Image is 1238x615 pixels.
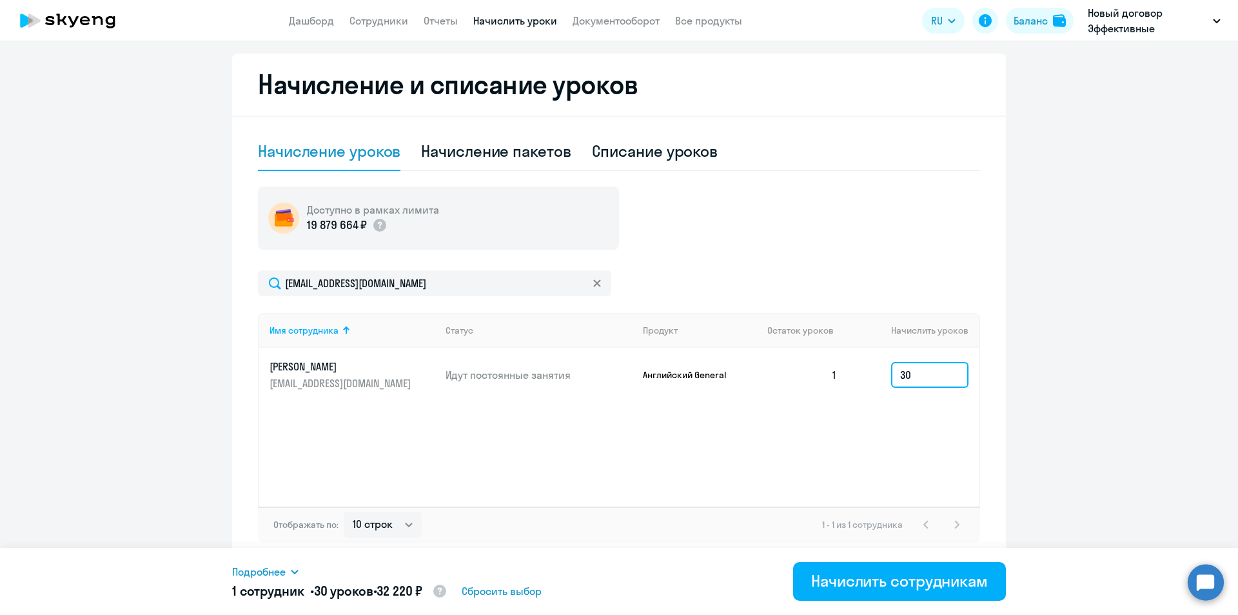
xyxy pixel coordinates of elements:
p: Идут постоянные занятия [446,368,633,382]
th: Начислить уроков [847,313,979,348]
div: Продукт [643,325,758,336]
a: Начислить уроки [473,14,557,27]
span: 32 220 ₽ [377,583,422,599]
h5: Доступно в рамках лимита [307,203,439,217]
p: [EMAIL_ADDRESS][DOMAIN_NAME] [270,376,414,390]
img: wallet-circle.png [268,203,299,234]
a: Все продукты [675,14,742,27]
a: [PERSON_NAME][EMAIL_ADDRESS][DOMAIN_NAME] [270,359,435,390]
span: Подробнее [232,564,286,580]
button: Балансbalance [1006,8,1074,34]
button: RU [922,8,965,34]
button: Новый договор Эффективные Технологии, ЭФФЕКТИВНЫЕ ТЕХНОЛОГИИ, ООО [1081,5,1227,36]
a: Дашборд [289,14,334,27]
div: Статус [446,325,473,336]
div: Имя сотрудника [270,325,339,336]
div: Начислить сотрудникам [811,570,988,591]
span: 1 - 1 из 1 сотрудника [822,519,903,530]
a: Отчеты [424,14,458,27]
td: 1 [757,348,847,402]
img: balance [1053,14,1066,27]
a: Документооборот [573,14,660,27]
button: Начислить сотрудникам [793,562,1006,601]
div: Продукт [643,325,678,336]
p: Новый договор Эффективные Технологии, ЭФФЕКТИВНЫЕ ТЕХНОЛОГИИ, ООО [1088,5,1208,36]
div: Начисление уроков [258,141,400,161]
h2: Начисление и списание уроков [258,69,980,100]
div: Статус [446,325,633,336]
h5: 1 сотрудник • • [232,582,447,601]
span: Сбросить выбор [462,583,542,599]
div: Баланс [1014,13,1048,28]
div: Имя сотрудника [270,325,435,336]
span: Отображать по: [273,519,339,530]
a: Сотрудники [349,14,408,27]
p: [PERSON_NAME] [270,359,414,374]
input: Поиск по имени, email, продукту или статусу [258,270,611,296]
p: 19 879 664 ₽ [307,217,367,234]
div: Начисление пакетов [421,141,571,161]
span: 30 уроков [314,583,373,599]
div: Списание уроков [592,141,718,161]
span: Остаток уроков [767,325,834,336]
span: RU [931,13,943,28]
p: Английский General [643,369,740,381]
div: Остаток уроков [767,325,847,336]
